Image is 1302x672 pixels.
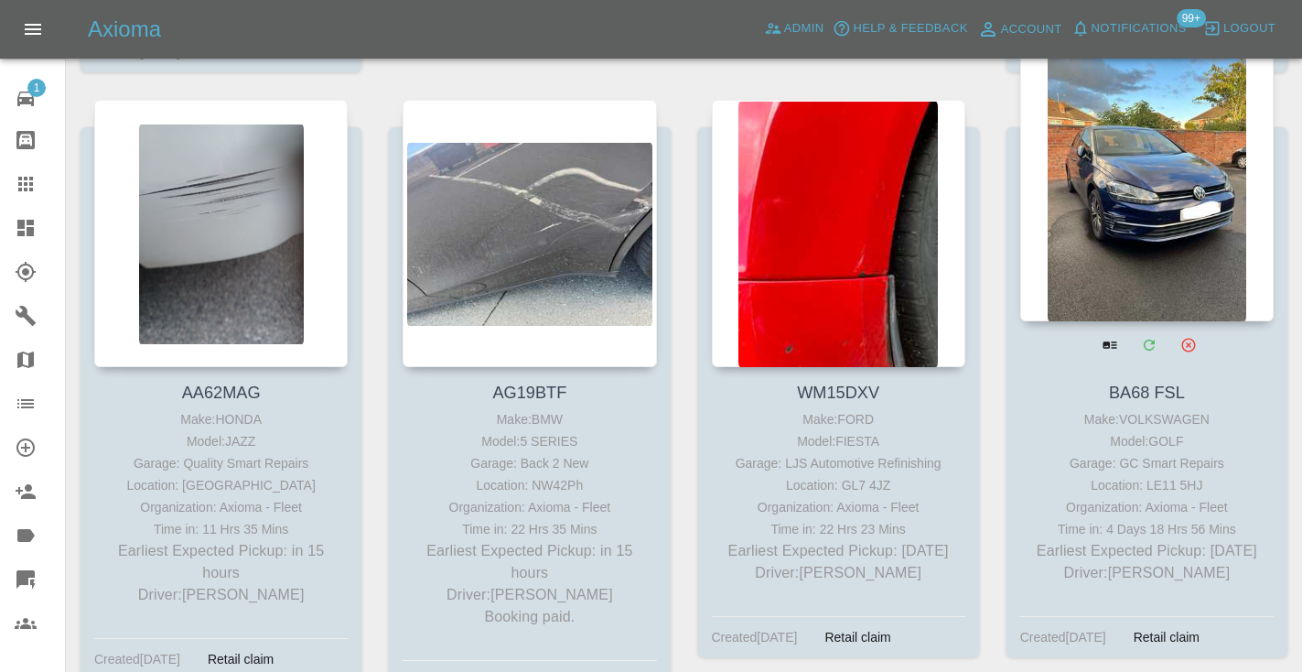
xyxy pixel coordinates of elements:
button: Help & Feedback [828,15,972,43]
p: Earliest Expected Pickup: in 15 hours [407,540,651,584]
p: Earliest Expected Pickup: in 15 hours [99,540,343,584]
button: Open drawer [11,7,55,51]
div: Organization: Axioma - Fleet [716,496,961,518]
div: Location: LE11 5HJ [1025,474,1269,496]
div: Model: GOLF [1025,430,1269,452]
a: Admin [759,15,829,43]
p: Driver: [PERSON_NAME] [716,562,961,584]
span: Account [1001,19,1062,40]
a: BA68 FSL [1109,384,1185,402]
a: AA62MAG [182,384,261,402]
div: Retail claim [194,648,287,670]
a: Account [973,15,1067,44]
div: Model: JAZZ [99,430,343,452]
div: Time in: 4 Days 18 Hrs 56 Mins [1025,518,1269,540]
span: Admin [784,18,824,39]
div: Time in: 22 Hrs 35 Mins [407,518,651,540]
div: Model: 5 SERIES [407,430,651,452]
button: Notifications [1067,15,1191,43]
p: Earliest Expected Pickup: [DATE] [1025,540,1269,562]
div: Garage: LJS Automotive Refinishing [716,452,961,474]
p: Driver: [PERSON_NAME] [1025,562,1269,584]
span: Help & Feedback [853,18,967,39]
div: Make: HONDA [99,408,343,430]
p: Driver: [PERSON_NAME] [407,584,651,606]
a: AG19BTF [492,384,566,402]
div: Location: GL7 4JZ [716,474,961,496]
p: Booking paid. [407,606,651,628]
span: 1 [27,79,46,97]
a: Modify [1130,326,1167,363]
div: Retail claim [811,626,904,648]
div: Organization: Axioma - Fleet [1025,496,1269,518]
span: Notifications [1092,18,1187,39]
button: Archive [1169,326,1207,363]
button: Logout [1199,15,1280,43]
div: Garage: Back 2 New [407,452,651,474]
div: Make: VOLKSWAGEN [1025,408,1269,430]
div: Time in: 11 Hrs 35 Mins [99,518,343,540]
div: Location: NW42Ph [407,474,651,496]
span: 99+ [1177,9,1206,27]
div: Model: FIESTA [716,430,961,452]
h5: Axioma [88,15,161,44]
span: Logout [1223,18,1275,39]
div: Retail claim [1120,626,1213,648]
div: Garage: Quality Smart Repairs [99,452,343,474]
div: Created [DATE] [712,626,798,648]
div: Garage: GC Smart Repairs [1025,452,1269,474]
div: Organization: Axioma - Fleet [407,496,651,518]
div: Make: FORD [716,408,961,430]
p: Driver: [PERSON_NAME] [99,584,343,606]
a: WM15DXV [797,384,879,402]
div: Time in: 22 Hrs 23 Mins [716,518,961,540]
div: Created [DATE] [94,648,180,670]
a: View [1091,326,1128,363]
div: Location: [GEOGRAPHIC_DATA] [99,474,343,496]
div: Make: BMW [407,408,651,430]
div: Created [DATE] [1020,626,1106,648]
p: Earliest Expected Pickup: [DATE] [716,540,961,562]
div: Organization: Axioma - Fleet [99,496,343,518]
